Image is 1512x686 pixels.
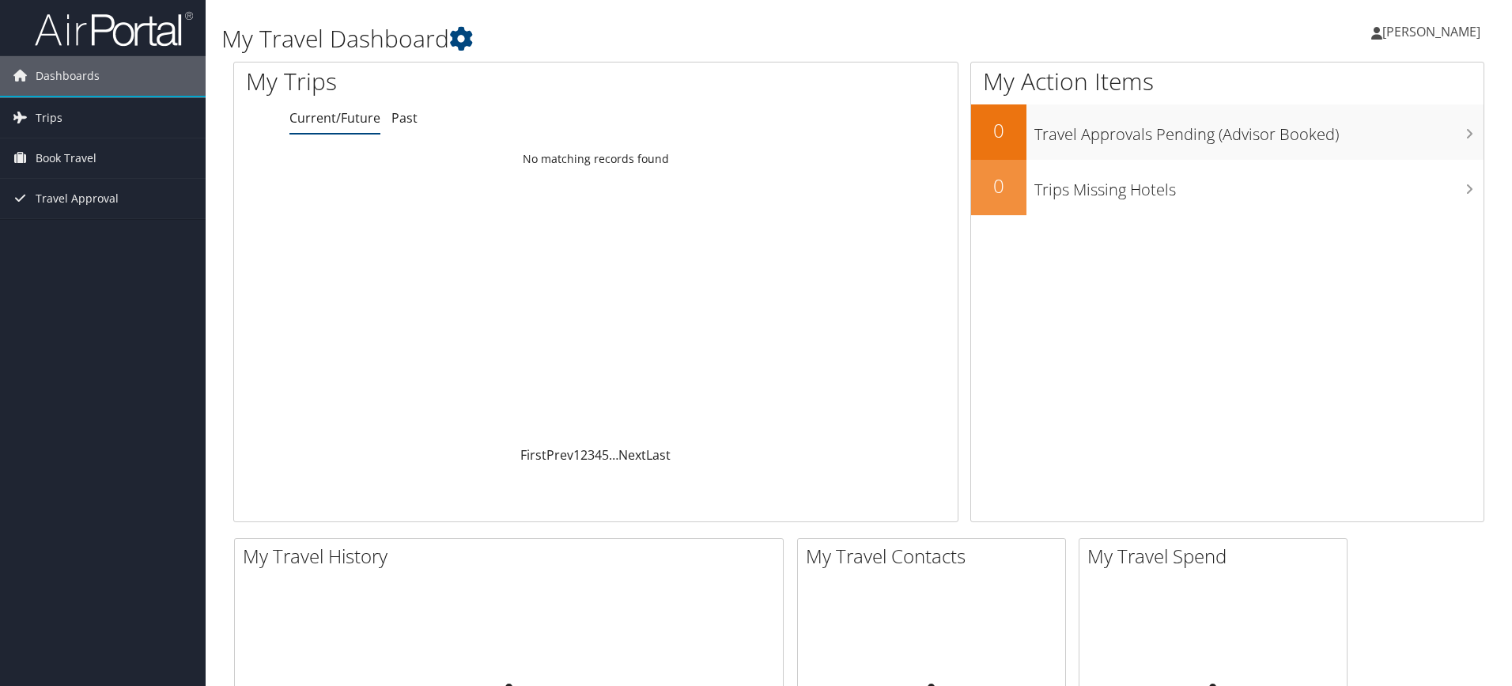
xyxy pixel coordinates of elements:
[36,98,62,138] span: Trips
[1382,23,1480,40] span: [PERSON_NAME]
[971,65,1484,98] h1: My Action Items
[602,446,609,464] a: 5
[971,172,1026,199] h2: 0
[35,10,193,47] img: airportal-logo.png
[1034,116,1484,146] h3: Travel Approvals Pending (Advisor Booked)
[1087,543,1347,570] h2: My Travel Spend
[36,138,96,178] span: Book Travel
[243,543,783,570] h2: My Travel History
[971,104,1484,160] a: 0Travel Approvals Pending (Advisor Booked)
[221,22,1072,55] h1: My Travel Dashboard
[546,446,573,464] a: Prev
[618,446,646,464] a: Next
[646,446,671,464] a: Last
[246,65,644,98] h1: My Trips
[36,179,119,218] span: Travel Approval
[1034,171,1484,201] h3: Trips Missing Hotels
[580,446,588,464] a: 2
[609,446,618,464] span: …
[595,446,602,464] a: 4
[1371,8,1496,55] a: [PERSON_NAME]
[36,56,100,96] span: Dashboards
[588,446,595,464] a: 3
[391,109,418,127] a: Past
[971,117,1026,144] h2: 0
[573,446,580,464] a: 1
[971,160,1484,215] a: 0Trips Missing Hotels
[806,543,1065,570] h2: My Travel Contacts
[234,145,958,173] td: No matching records found
[289,109,380,127] a: Current/Future
[520,446,546,464] a: First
